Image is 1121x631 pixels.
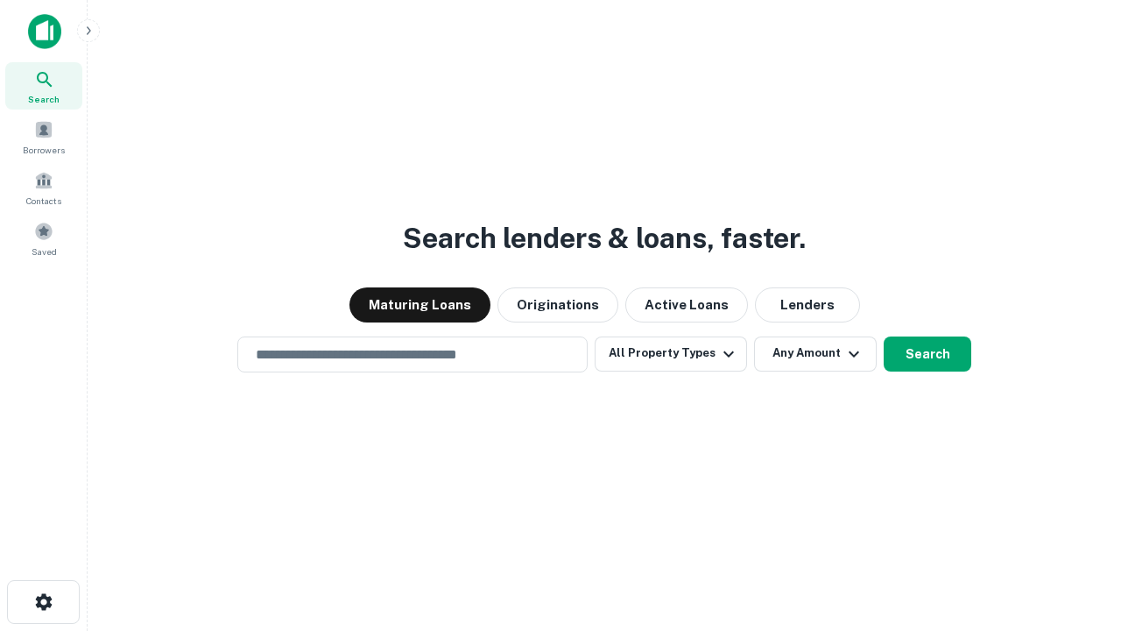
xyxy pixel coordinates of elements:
[5,164,82,211] a: Contacts
[754,337,877,372] button: Any Amount
[28,14,61,49] img: capitalize-icon.png
[5,215,82,262] a: Saved
[595,337,747,372] button: All Property Types
[32,245,57,259] span: Saved
[5,113,82,160] a: Borrowers
[28,92,60,106] span: Search
[884,337,971,372] button: Search
[26,194,61,208] span: Contacts
[755,287,860,323] button: Lenders
[497,287,618,323] button: Originations
[5,62,82,110] a: Search
[625,287,748,323] button: Active Loans
[403,217,806,259] h3: Search lenders & loans, faster.
[349,287,490,323] button: Maturing Loans
[1033,435,1121,519] iframe: Chat Widget
[23,143,65,157] span: Borrowers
